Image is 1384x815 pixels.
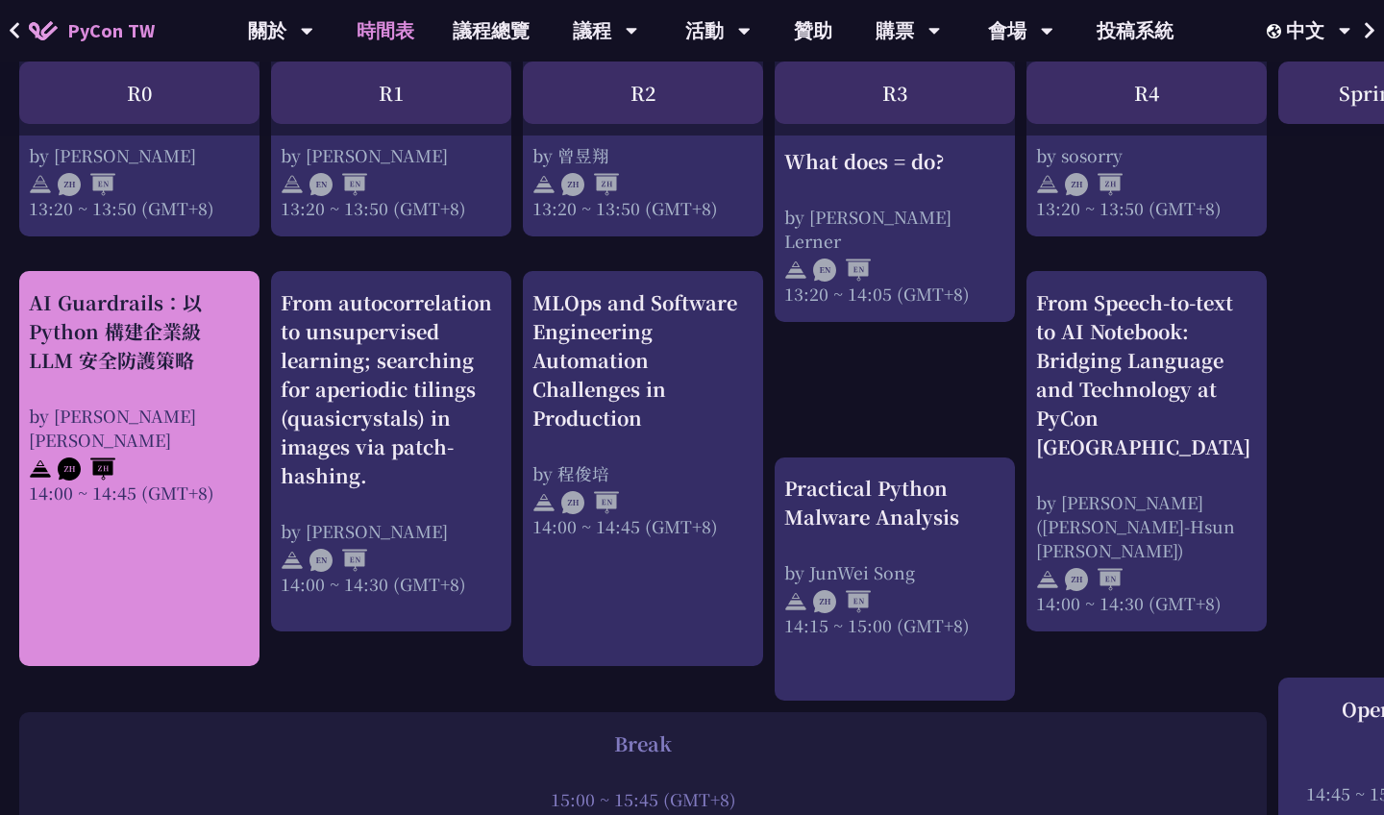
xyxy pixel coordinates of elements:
[1036,288,1257,461] div: From Speech-to-text to AI Notebook: Bridging Language and Technology at PyCon [GEOGRAPHIC_DATA]
[281,519,502,543] div: by [PERSON_NAME]
[29,729,1257,758] div: Break
[281,288,502,596] a: From autocorrelation to unsupervised learning; searching for aperiodic tilings (quasicrystals) in...
[784,613,1005,637] div: 14:15 ~ 15:00 (GMT+8)
[29,21,58,40] img: Home icon of PyCon TW 2025
[281,143,502,167] div: by [PERSON_NAME]
[10,7,174,55] a: PyCon TW
[532,288,754,432] div: MLOps and Software Engineering Automation Challenges in Production
[281,196,502,220] div: 13:20 ~ 13:50 (GMT+8)
[281,288,502,490] div: From autocorrelation to unsupervised learning; searching for aperiodic tilings (quasicrystals) in...
[784,204,1005,252] div: by [PERSON_NAME] Lerner
[29,481,250,505] div: 14:00 ~ 14:45 (GMT+8)
[29,787,1257,811] div: 15:00 ~ 15:45 (GMT+8)
[1036,591,1257,615] div: 14:00 ~ 14:30 (GMT+8)
[309,173,367,196] img: ENEN.5a408d1.svg
[784,258,807,281] img: svg+xml;base64,PHN2ZyB4bWxucz0iaHR0cDovL3d3dy53My5vcmcvMjAwMC9zdmciIHdpZHRoPSIyNCIgaGVpZ2h0PSIyNC...
[271,62,511,124] div: R1
[813,590,871,613] img: ZHEN.371966e.svg
[19,62,259,124] div: R0
[1036,288,1257,615] a: From Speech-to-text to AI Notebook: Bridging Language and Technology at PyCon [GEOGRAPHIC_DATA] b...
[1036,173,1059,196] img: svg+xml;base64,PHN2ZyB4bWxucz0iaHR0cDovL3d3dy53My5vcmcvMjAwMC9zdmciIHdpZHRoPSIyNCIgaGVpZ2h0PSIyNC...
[281,549,304,572] img: svg+xml;base64,PHN2ZyB4bWxucz0iaHR0cDovL3d3dy53My5vcmcvMjAwMC9zdmciIHdpZHRoPSIyNCIgaGVpZ2h0PSIyNC...
[784,146,1005,175] div: What does = do?
[29,173,52,196] img: svg+xml;base64,PHN2ZyB4bWxucz0iaHR0cDovL3d3dy53My5vcmcvMjAwMC9zdmciIHdpZHRoPSIyNCIgaGVpZ2h0PSIyNC...
[561,491,619,514] img: ZHEN.371966e.svg
[532,288,754,538] a: MLOps and Software Engineering Automation Challenges in Production by 程俊培 14:00 ~ 14:45 (GMT+8)
[29,143,250,167] div: by [PERSON_NAME]
[775,62,1015,124] div: R3
[523,62,763,124] div: R2
[1026,62,1267,124] div: R4
[1065,568,1123,591] img: ZHEN.371966e.svg
[1036,568,1059,591] img: svg+xml;base64,PHN2ZyB4bWxucz0iaHR0cDovL3d3dy53My5vcmcvMjAwMC9zdmciIHdpZHRoPSIyNCIgaGVpZ2h0PSIyNC...
[532,143,754,167] div: by 曾昱翔
[784,281,1005,305] div: 13:20 ~ 14:05 (GMT+8)
[532,196,754,220] div: 13:20 ~ 13:50 (GMT+8)
[29,288,250,375] div: AI Guardrails：以 Python 構建企業級 LLM 安全防護策略
[1036,196,1257,220] div: 13:20 ~ 13:50 (GMT+8)
[532,461,754,485] div: by 程俊培
[67,16,155,45] span: PyCon TW
[281,572,502,596] div: 14:00 ~ 14:30 (GMT+8)
[29,404,250,452] div: by [PERSON_NAME] [PERSON_NAME]
[1036,143,1257,167] div: by sosorry
[281,173,304,196] img: svg+xml;base64,PHN2ZyB4bWxucz0iaHR0cDovL3d3dy53My5vcmcvMjAwMC9zdmciIHdpZHRoPSIyNCIgaGVpZ2h0PSIyNC...
[784,590,807,613] img: svg+xml;base64,PHN2ZyB4bWxucz0iaHR0cDovL3d3dy53My5vcmcvMjAwMC9zdmciIHdpZHRoPSIyNCIgaGVpZ2h0PSIyNC...
[309,549,367,572] img: ENEN.5a408d1.svg
[532,514,754,538] div: 14:00 ~ 14:45 (GMT+8)
[784,474,1005,531] div: Practical Python Malware Analysis
[1065,173,1123,196] img: ZHZH.38617ef.svg
[561,173,619,196] img: ZHZH.38617ef.svg
[29,288,250,505] a: AI Guardrails：以 Python 構建企業級 LLM 安全防護策略 by [PERSON_NAME] [PERSON_NAME] 14:00 ~ 14:45 (GMT+8)
[532,173,556,196] img: svg+xml;base64,PHN2ZyB4bWxucz0iaHR0cDovL3d3dy53My5vcmcvMjAwMC9zdmciIHdpZHRoPSIyNCIgaGVpZ2h0PSIyNC...
[1036,490,1257,562] div: by [PERSON_NAME]([PERSON_NAME]-Hsun [PERSON_NAME])
[784,560,1005,584] div: by JunWei Song
[532,491,556,514] img: svg+xml;base64,PHN2ZyB4bWxucz0iaHR0cDovL3d3dy53My5vcmcvMjAwMC9zdmciIHdpZHRoPSIyNCIgaGVpZ2h0PSIyNC...
[813,258,871,281] img: ENEN.5a408d1.svg
[1267,24,1286,38] img: Locale Icon
[29,196,250,220] div: 13:20 ~ 13:50 (GMT+8)
[784,474,1005,637] a: Practical Python Malware Analysis by JunWei Song 14:15 ~ 15:00 (GMT+8)
[29,457,52,481] img: svg+xml;base64,PHN2ZyB4bWxucz0iaHR0cDovL3d3dy53My5vcmcvMjAwMC9zdmciIHdpZHRoPSIyNCIgaGVpZ2h0PSIyNC...
[58,173,115,196] img: ZHEN.371966e.svg
[58,457,115,481] img: ZHZH.38617ef.svg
